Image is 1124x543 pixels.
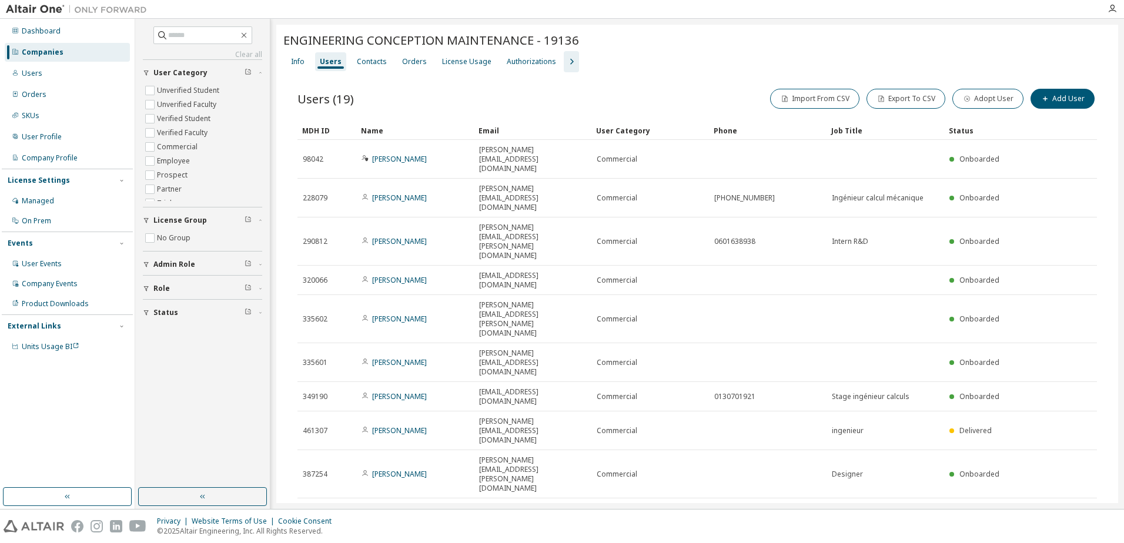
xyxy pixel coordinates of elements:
button: Role [143,276,262,301]
button: Admin Role [143,252,262,277]
span: Ingénieur calcul mécanique [832,193,924,203]
label: Employee [157,154,192,168]
a: [PERSON_NAME] [372,469,427,479]
div: Name [361,121,469,140]
span: Stage ingénieur calculs [832,392,909,401]
div: Orders [22,90,46,99]
span: Role [153,284,170,293]
span: 461307 [303,426,327,435]
div: On Prem [22,216,51,226]
span: [PERSON_NAME][EMAIL_ADDRESS][PERSON_NAME][DOMAIN_NAME] [479,455,586,493]
div: Managed [22,196,54,206]
a: [PERSON_NAME] [372,425,427,435]
a: [PERSON_NAME] [372,314,427,324]
span: Onboarded [959,275,999,285]
div: Authorizations [507,57,556,66]
img: linkedin.svg [110,520,122,532]
span: 349190 [303,392,327,401]
div: SKUs [22,111,39,120]
label: Verified Faculty [157,126,210,140]
img: altair_logo.svg [4,520,64,532]
a: [PERSON_NAME] [372,275,427,285]
div: Companies [22,48,63,57]
div: Users [22,69,42,78]
span: [EMAIL_ADDRESS][DOMAIN_NAME] [479,387,586,406]
span: 387254 [303,470,327,479]
div: Cookie Consent [278,517,339,526]
div: Product Downloads [22,299,89,309]
a: [PERSON_NAME] [372,236,427,246]
div: MDH ID [302,121,352,140]
span: 335602 [303,314,327,324]
span: Onboarded [959,469,999,479]
span: Clear filter [245,260,252,269]
span: Onboarded [959,391,999,401]
span: Intern R&D [832,237,868,246]
span: Onboarded [959,193,999,203]
a: [PERSON_NAME] [372,357,427,367]
div: Website Terms of Use [192,517,278,526]
div: Privacy [157,517,192,526]
div: Company Profile [22,153,78,163]
p: © 2025 Altair Engineering, Inc. All Rights Reserved. [157,526,339,536]
label: Prospect [157,168,190,182]
div: Status [949,121,1026,140]
label: Unverified Student [157,83,222,98]
div: Contacts [357,57,387,66]
span: [EMAIL_ADDRESS][DOMAIN_NAME] [479,271,586,290]
span: Onboarded [959,236,999,246]
button: Status [143,300,262,326]
span: Commercial [597,392,637,401]
button: Add User [1031,89,1095,109]
a: [PERSON_NAME] [372,154,427,164]
a: [PERSON_NAME] [372,193,427,203]
span: Onboarded [959,154,999,164]
img: youtube.svg [129,520,146,532]
a: Clear all [143,50,262,59]
span: 228079 [303,193,327,203]
button: Adopt User [952,89,1023,109]
span: 0130701921 [714,392,755,401]
span: [PERSON_NAME][EMAIL_ADDRESS][PERSON_NAME][DOMAIN_NAME] [479,300,586,338]
div: Phone [714,121,822,140]
img: instagram.svg [91,520,103,532]
span: Clear filter [245,68,252,78]
div: Email [479,121,587,140]
span: 320066 [303,276,327,285]
span: 98042 [303,155,323,164]
span: 290812 [303,237,327,246]
span: Clear filter [245,308,252,317]
div: External Links [8,321,61,331]
div: License Usage [442,57,491,66]
img: facebook.svg [71,520,83,532]
span: Onboarded [959,314,999,324]
span: Commercial [597,155,637,164]
span: User Category [153,68,208,78]
span: Commercial [597,470,637,479]
span: 335601 [303,358,327,367]
button: Export To CSV [867,89,945,109]
span: Status [153,308,178,317]
span: Commercial [597,314,637,324]
span: [PERSON_NAME][EMAIL_ADDRESS][PERSON_NAME][DOMAIN_NAME] [479,223,586,260]
span: Users (19) [297,90,354,107]
img: Altair One [6,4,153,15]
span: ENGINEERING CONCEPTION MAINTENANCE - 19136 [283,32,579,48]
div: Job Title [831,121,939,140]
span: License Group [153,216,207,225]
span: Commercial [597,358,637,367]
label: Trial [157,196,174,210]
div: User Profile [22,132,62,142]
span: Commercial [597,276,637,285]
span: 0601638938 [714,237,755,246]
span: Clear filter [245,216,252,225]
div: User Category [596,121,704,140]
span: Designer [832,470,863,479]
div: Events [8,239,33,248]
label: Verified Student [157,112,213,126]
button: License Group [143,207,262,233]
span: [PHONE_NUMBER] [714,193,775,203]
label: Commercial [157,140,200,154]
span: Units Usage BI [22,341,79,351]
a: [PERSON_NAME] [372,391,427,401]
